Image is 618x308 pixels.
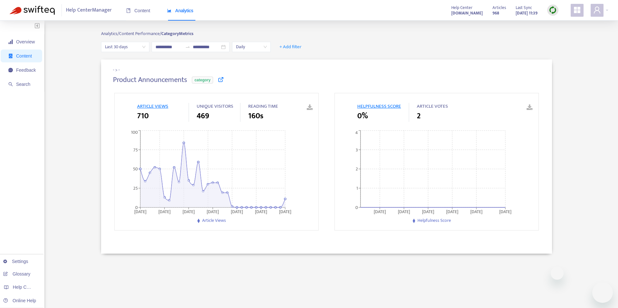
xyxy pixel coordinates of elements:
span: area-chart [167,8,172,13]
span: book [126,8,131,13]
a: Online Help [3,298,36,303]
tspan: 75 [133,146,138,154]
span: signal [8,40,13,44]
img: Swifteq [10,6,55,15]
h4: Product Announcements [113,76,187,84]
tspan: [DATE] [398,208,410,215]
tspan: 50 [133,166,138,173]
tspan: [DATE] [134,208,146,215]
tspan: 100 [131,129,138,136]
strong: Category Metrics [161,30,193,37]
strong: [DATE] 11:39 [516,10,538,17]
span: 160s [248,110,263,122]
tspan: 2 [356,166,358,173]
span: Help Centers [13,285,39,290]
span: appstore [573,6,581,14]
tspan: [DATE] [183,208,195,215]
span: + Add filter [279,43,302,51]
span: 469 [197,110,209,122]
span: swap-right [185,44,190,50]
tspan: 0 [135,204,138,211]
iframe: Button to launch messaging window [592,282,613,303]
span: category [192,77,213,84]
span: Content [16,53,32,59]
span: ARTICLE VIEWS [137,102,168,110]
span: UNIQUE VISITORS [197,102,233,110]
tspan: 25 [133,185,138,192]
tspan: [DATE] [470,208,482,215]
span: message [8,68,13,72]
tspan: 4 [355,129,358,136]
img: sync.dc5367851b00ba804db3.png [549,6,557,14]
a: Glossary [3,271,30,276]
tspan: 1 [356,185,358,192]
span: Search [16,82,30,87]
span: Last 30 days [105,42,145,52]
span: Helpfulness Score [417,217,451,224]
strong: [DOMAIN_NAME] [451,10,483,17]
tspan: [DATE] [207,208,219,215]
span: HELPFULNESS SCORE [357,102,401,110]
span: ARTICLE VOTES [417,102,448,110]
span: Articles [492,4,506,11]
iframe: Close message [551,267,564,280]
span: 710 [137,110,149,122]
span: Analytics/ Content Performance/ [101,30,161,37]
span: Help Center [451,4,473,11]
strong: 968 [492,10,499,17]
tspan: [DATE] [446,208,458,215]
span: - [118,67,120,73]
span: search [8,82,13,86]
tspan: [DATE] [499,208,511,215]
span: Analytics [167,8,193,13]
tspan: [DATE] [231,208,243,215]
span: to [185,44,190,50]
span: READING TIME [248,102,278,110]
a: Settings [3,259,28,264]
span: Daily [236,42,267,52]
span: Overview [16,39,35,44]
tspan: 3 [356,146,358,154]
span: > [115,66,118,74]
button: + Add filter [275,42,306,52]
tspan: 0 [355,204,358,211]
span: Article Views [202,217,226,224]
span: Content [126,8,150,13]
span: Last Sync [516,4,532,11]
tspan: [DATE] [255,208,267,215]
span: 2 [417,110,421,122]
a: [DOMAIN_NAME] [451,9,483,17]
span: 0% [357,110,368,122]
span: Help Center Manager [66,4,112,16]
tspan: [DATE] [158,208,171,215]
span: user [593,6,601,14]
tspan: [DATE] [279,208,291,215]
span: - [113,66,115,74]
span: Feedback [16,68,36,73]
span: container [8,54,13,58]
tspan: [DATE] [374,208,386,215]
tspan: [DATE] [422,208,434,215]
